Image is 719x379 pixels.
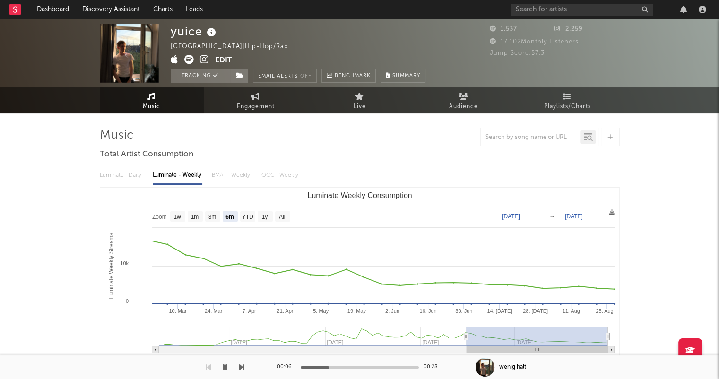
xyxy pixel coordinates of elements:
[253,69,317,83] button: Email AlertsOff
[449,101,478,112] span: Audience
[225,214,234,220] text: 6m
[490,50,545,56] span: Jump Score: 57.3
[544,101,591,112] span: Playlists/Charts
[487,308,512,314] text: 14. [DATE]
[215,55,232,67] button: Edit
[191,214,199,220] text: 1m
[307,191,412,199] text: Luminate Weekly Consumption
[204,87,308,113] a: Engagement
[100,149,193,160] span: Total Artist Consumption
[499,363,526,371] div: wenig halt
[152,214,167,220] text: Zoom
[516,87,620,113] a: Playlists/Charts
[171,69,230,83] button: Tracking
[237,101,275,112] span: Engagement
[481,134,580,141] input: Search by song name or URL
[278,214,285,220] text: All
[300,74,312,79] em: Off
[502,213,520,220] text: [DATE]
[354,101,366,112] span: Live
[347,308,366,314] text: 19. May
[490,26,517,32] span: 1.537
[242,308,256,314] text: 7. Apr
[335,70,371,82] span: Benchmark
[100,188,619,377] svg: Luminate Weekly Consumption
[308,87,412,113] a: Live
[565,213,583,220] text: [DATE]
[554,26,583,32] span: 2.259
[562,308,580,314] text: 11. Aug
[490,39,579,45] span: 17.102 Monthly Listeners
[125,298,128,304] text: 0
[313,308,329,314] text: 5. May
[242,214,253,220] text: YTD
[385,308,399,314] text: 2. Jun
[381,69,425,83] button: Summary
[419,308,436,314] text: 16. Jun
[511,4,653,16] input: Search for artists
[208,214,216,220] text: 3m
[424,362,442,373] div: 00:28
[107,233,114,299] text: Luminate Weekly Streams
[523,308,548,314] text: 28. [DATE]
[171,41,299,52] div: [GEOGRAPHIC_DATA] | Hip-Hop/Rap
[321,69,376,83] a: Benchmark
[412,87,516,113] a: Audience
[173,214,181,220] text: 1w
[261,214,268,220] text: 1y
[143,101,160,112] span: Music
[169,308,187,314] text: 10. Mar
[455,308,472,314] text: 30. Jun
[277,308,293,314] text: 21. Apr
[392,73,420,78] span: Summary
[205,308,223,314] text: 24. Mar
[171,24,218,39] div: yuice
[277,362,296,373] div: 00:06
[100,87,204,113] a: Music
[120,260,129,266] text: 10k
[153,167,202,183] div: Luminate - Weekly
[596,308,613,314] text: 25. Aug
[549,213,555,220] text: →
